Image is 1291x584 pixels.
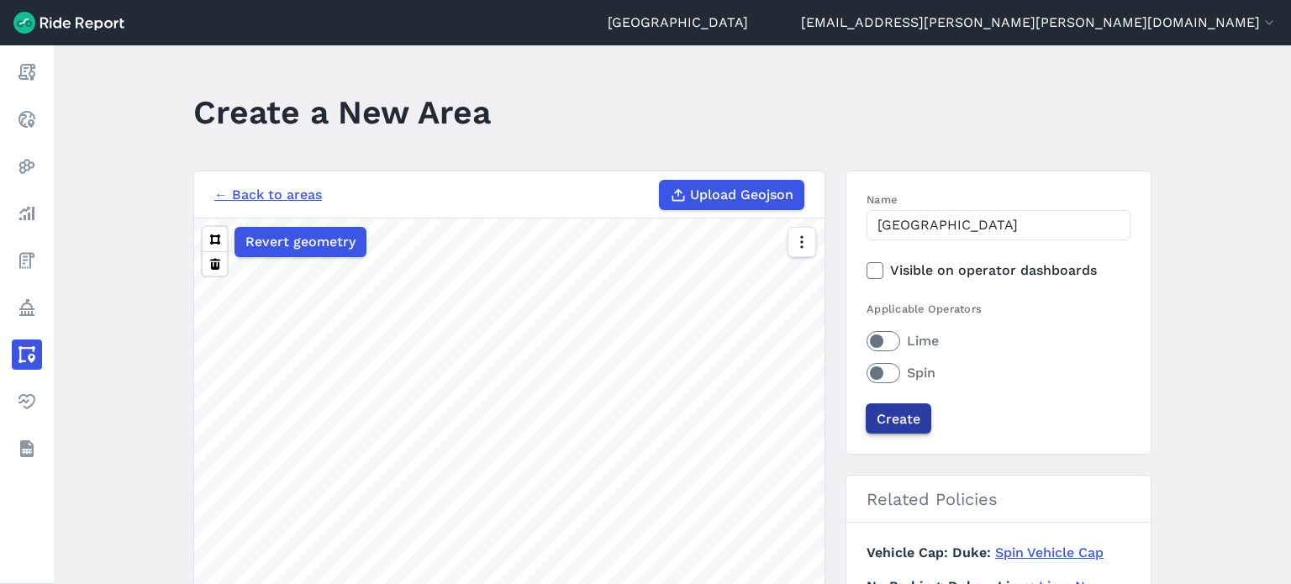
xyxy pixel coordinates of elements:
a: Datasets [12,434,42,464]
button: Revert geometry [234,227,366,257]
button: [EMAIL_ADDRESS][PERSON_NAME][PERSON_NAME][DOMAIN_NAME] [801,13,1278,33]
button: Delete [203,251,227,276]
a: Health [12,387,42,417]
a: Spin Vehicle Cap [995,545,1104,560]
a: ← Back to areas [214,185,322,205]
span: Vehicle Cap: Duke [867,545,995,560]
a: Fees [12,245,42,276]
label: Visible on operator dashboards [867,260,1130,281]
a: Heatmaps [12,151,42,182]
span: Revert geometry [245,232,356,252]
span: Upload Geojson [690,185,793,205]
a: Areas [12,339,42,370]
a: Report [12,57,42,87]
a: Realtime [12,104,42,134]
label: Name [867,192,1130,208]
a: [GEOGRAPHIC_DATA] [608,13,748,33]
label: Spin [867,363,1130,383]
h2: Related Policies [846,476,1151,523]
img: Ride Report [13,12,124,34]
input: Create [866,403,931,434]
a: Analyze [12,198,42,229]
a: Policy [12,292,42,323]
label: Lime [867,331,1130,351]
button: Polygon tool (p) [203,227,227,251]
div: Applicable Operators [867,301,1130,317]
input: Enter a name [867,210,1130,240]
h1: Create a New Area [193,89,491,135]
